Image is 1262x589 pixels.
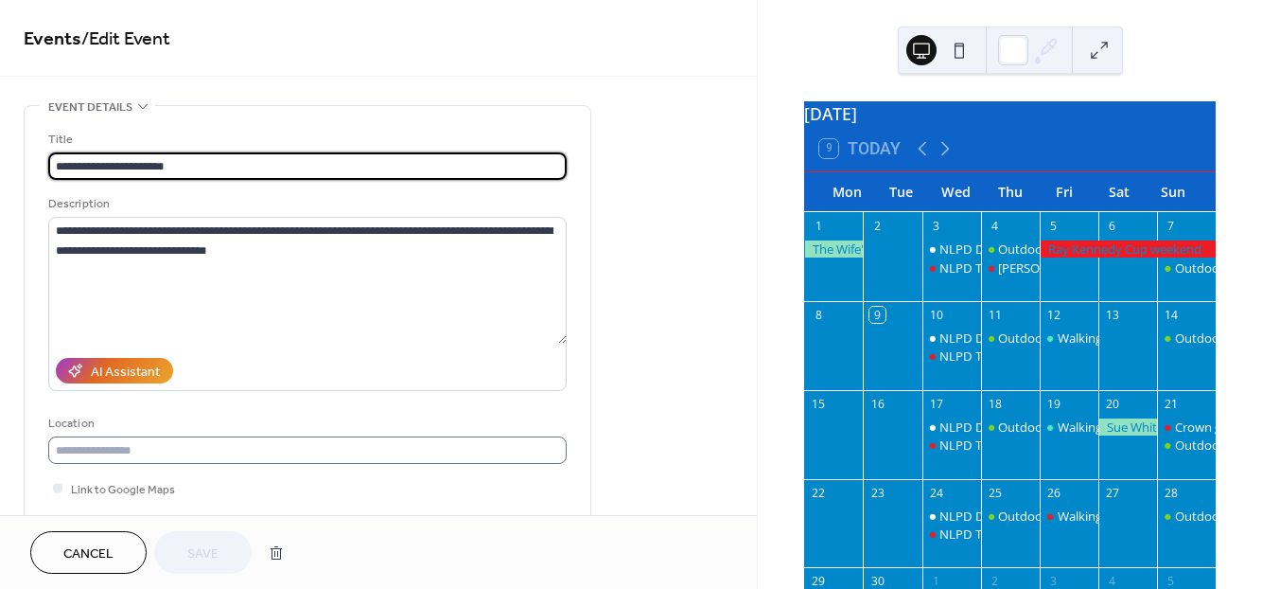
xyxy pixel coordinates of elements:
div: 5 [1045,218,1061,234]
div: NLPD Table tennis/ Crib [922,348,981,365]
div: NLPD Drop in Hub [922,508,981,525]
div: Sue White's birthday [1098,419,1157,436]
div: NLPD Drop in Hub [922,241,981,258]
div: Walking football training [1058,330,1195,347]
div: Outdoor Crown Green Bowls [998,241,1162,258]
button: Cancel [30,531,147,574]
div: NLPD Table tennis/ Crib [922,259,981,277]
div: [DATE] [804,101,1216,126]
div: Outdoor Crown Green Bowls [998,419,1162,436]
div: 13 [1104,307,1120,323]
div: 22 [811,485,827,501]
div: NLPD Table tennis/ Crib [922,526,981,543]
div: 1 [811,218,827,234]
div: 15 [811,396,827,412]
div: Tue [874,172,929,211]
span: Link to Google Maps [71,480,175,500]
div: Sun [1146,172,1201,211]
div: 19 [1045,396,1061,412]
div: 26 [1045,485,1061,501]
div: 10 [928,307,944,323]
div: Luther Live in New Brighton [981,259,1040,277]
button: AI Assistant [56,358,173,384]
div: 20 [1104,396,1120,412]
div: NLPD Drop in Hub [922,330,981,347]
div: Outdoor Crown Green Bowls [1157,259,1216,277]
div: 16 [869,396,885,412]
div: NLPD Drop in Hub [939,330,1045,347]
div: The Wife's birthday [804,241,863,258]
div: 27 [1104,485,1120,501]
div: 24 [928,485,944,501]
div: Location [48,414,563,434]
div: NLPD Drop in Hub [939,241,1045,258]
div: 14 [1163,307,1179,323]
div: NLPD Table tennis/ Crib [939,437,1074,454]
div: Mon [819,172,874,211]
div: NLPD Table tennis/ Crib [939,348,1074,365]
div: 8 [811,307,827,323]
div: NLPD Drop in Hub [922,419,981,436]
div: Walking football training [1040,330,1098,347]
div: Outdoor Crown Green Bowls [1157,330,1216,347]
div: 11 [987,307,1003,323]
div: Outdoor Crown Green Bowls [1157,437,1216,454]
a: Events [24,21,81,58]
div: Walking football training [1040,419,1098,436]
div: 21 [1163,396,1179,412]
div: 12 [1045,307,1061,323]
div: Description [48,194,563,214]
div: Outdoor Crown Green Bowls [981,419,1040,436]
div: AI Assistant [91,363,160,383]
div: Walking football league [1040,508,1098,525]
div: 4 [987,218,1003,234]
div: 23 [869,485,885,501]
div: Wed [928,172,983,211]
div: Ray Kennedy Cup weekend [1040,241,1216,258]
div: NLPD Table tennis/ Crib [939,526,1074,543]
div: Fri [1037,172,1092,211]
div: Thu [983,172,1038,211]
div: [PERSON_NAME] Live in [GEOGRAPHIC_DATA] [998,259,1258,277]
div: 25 [987,485,1003,501]
div: NLPD Table tennis/ Crib [922,437,981,454]
div: 9 [869,307,885,323]
div: Outdoor Crown Green Bowls [1157,508,1216,525]
div: Walking football league [1058,508,1188,525]
div: 17 [928,396,944,412]
div: Outdoor Crown Green Bowls [981,508,1040,525]
div: Outdoor Crown Green Bowls [981,241,1040,258]
span: / Edit Event [81,21,170,58]
div: Outdoor Crown Green Bowls [981,330,1040,347]
div: Outdoor Crown Green Bowls [998,508,1162,525]
span: Event details [48,98,132,117]
div: NLPD Table tennis/ Crib [939,259,1074,277]
div: NLPD Drop in Hub [939,508,1045,525]
span: Cancel [63,544,114,564]
div: NLPD Drop in Hub [939,419,1045,436]
div: 18 [987,396,1003,412]
div: 7 [1163,218,1179,234]
div: Sat [1092,172,1147,211]
div: 2 [869,218,885,234]
div: Title [48,130,563,150]
div: 28 [1163,485,1179,501]
div: Walking football training [1058,419,1195,436]
div: 3 [928,218,944,234]
div: Crown green bowls tournament [1157,419,1216,436]
div: 6 [1104,218,1120,234]
div: Outdoor Crown Green Bowls [998,330,1162,347]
